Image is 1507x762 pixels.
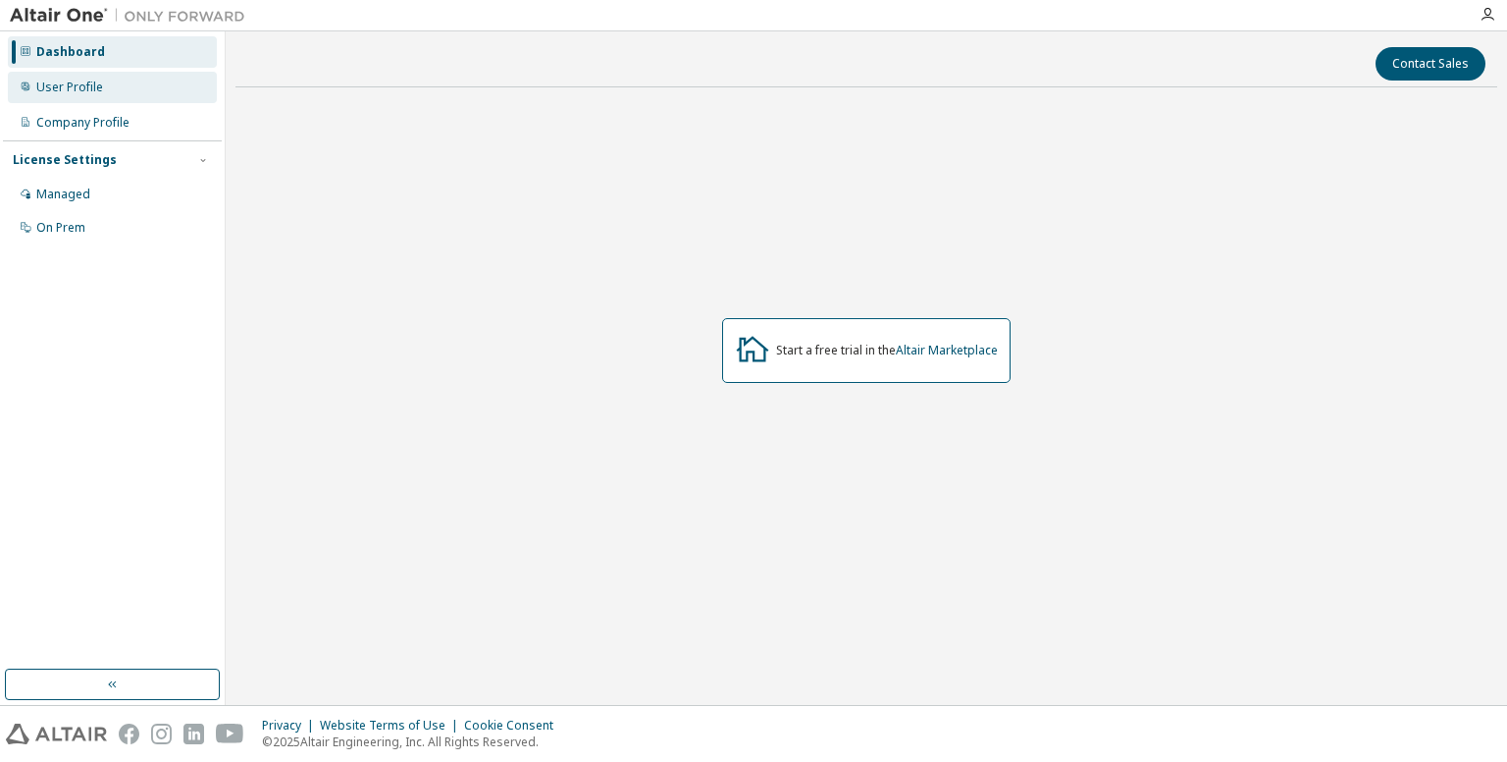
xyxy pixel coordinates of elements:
[320,718,464,734] div: Website Terms of Use
[464,718,565,734] div: Cookie Consent
[896,342,998,358] a: Altair Marketplace
[1376,47,1485,81] button: Contact Sales
[10,6,255,26] img: Altair One
[36,220,85,236] div: On Prem
[13,152,117,168] div: License Settings
[36,187,90,202] div: Managed
[262,734,565,750] p: © 2025 Altair Engineering, Inc. All Rights Reserved.
[119,724,139,744] img: facebook.svg
[151,724,172,744] img: instagram.svg
[6,724,107,744] img: altair_logo.svg
[216,724,244,744] img: youtube.svg
[36,80,103,95] div: User Profile
[36,115,130,131] div: Company Profile
[183,724,204,744] img: linkedin.svg
[36,44,105,60] div: Dashboard
[262,718,320,734] div: Privacy
[776,343,998,358] div: Start a free trial in the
